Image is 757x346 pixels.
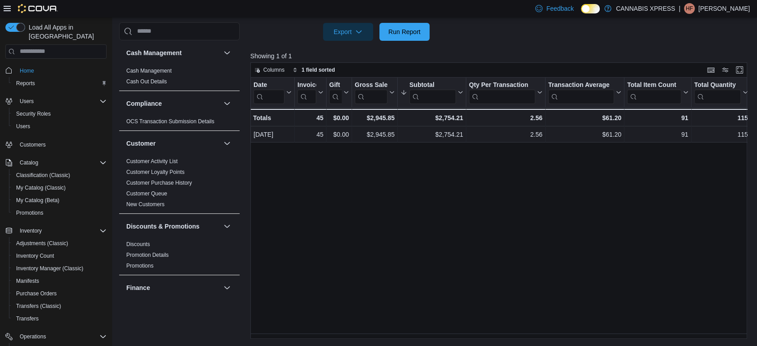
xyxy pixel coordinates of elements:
[627,81,688,104] button: Total Item Count
[126,222,199,231] h3: Discounts & Promotions
[9,77,110,90] button: Reports
[297,112,323,123] div: 45
[13,301,65,311] a: Transfers (Classic)
[16,290,57,297] span: Purchase Orders
[297,81,323,104] button: Invoices Sold
[126,241,150,248] span: Discounts
[16,110,51,117] span: Security Roles
[9,275,110,287] button: Manifests
[329,129,349,140] div: $0.00
[469,112,542,123] div: 2.56
[20,333,46,340] span: Operations
[222,138,232,149] button: Customer
[469,129,542,140] div: 2.56
[13,208,107,218] span: Promotions
[9,300,110,312] button: Transfers (Classic)
[627,81,681,104] div: Total Item Count
[9,169,110,182] button: Classification (Classic)
[548,81,614,89] div: Transaction Average
[126,222,220,231] button: Discounts & Promotions
[297,129,323,140] div: 45
[616,3,675,14] p: CANNABIS XPRESS
[126,99,220,108] button: Compliance
[13,208,47,218] a: Promotions
[329,81,349,104] button: Gift Cards
[694,112,748,123] div: 115
[13,313,42,324] a: Transfers
[13,108,107,119] span: Security Roles
[9,108,110,120] button: Security Roles
[355,112,395,123] div: $2,945.85
[301,66,335,74] span: 1 field sorted
[16,80,35,87] span: Reports
[16,225,45,236] button: Inventory
[13,121,107,132] span: Users
[16,331,107,342] span: Operations
[694,129,748,140] div: 115
[126,283,150,292] h3: Finance
[13,251,58,261] a: Inventory Count
[126,283,220,292] button: Finance
[686,3,693,14] span: HF
[13,251,107,261] span: Inventory Count
[297,81,316,104] div: Invoices Sold
[20,227,42,234] span: Inventory
[254,81,292,104] button: Date
[355,129,395,140] div: $2,945.85
[222,48,232,58] button: Cash Management
[126,118,215,125] span: OCS Transaction Submission Details
[546,4,573,13] span: Feedback
[469,81,535,89] div: Qty Per Transaction
[254,129,292,140] div: [DATE]
[126,201,164,208] a: New Customers
[16,197,60,204] span: My Catalog (Beta)
[400,112,463,123] div: $2,754.21
[734,65,745,75] button: Enter fullscreen
[9,287,110,300] button: Purchase Orders
[126,158,178,164] a: Customer Activity List
[222,98,232,109] button: Compliance
[2,330,110,343] button: Operations
[126,68,172,74] a: Cash Management
[126,251,169,259] span: Promotion Details
[13,195,63,206] a: My Catalog (Beta)
[126,139,220,148] button: Customer
[126,179,192,186] span: Customer Purchase History
[16,209,43,216] span: Promotions
[126,99,162,108] h3: Compliance
[25,23,107,41] span: Load All Apps in [GEOGRAPHIC_DATA]
[126,78,167,85] a: Cash Out Details
[2,95,110,108] button: Users
[694,81,740,104] div: Total Quantity
[16,172,70,179] span: Classification (Classic)
[126,190,167,197] a: Customer Queue
[355,81,387,104] div: Gross Sales
[694,81,748,104] button: Total Quantity
[16,252,54,259] span: Inventory Count
[13,238,107,249] span: Adjustments (Classic)
[16,65,38,76] a: Home
[253,112,292,123] div: Totals
[698,3,750,14] p: [PERSON_NAME]
[16,96,37,107] button: Users
[13,170,107,181] span: Classification (Classic)
[263,66,284,74] span: Columns
[13,263,107,274] span: Inventory Manager (Classic)
[16,225,107,236] span: Inventory
[548,81,614,104] div: Transaction Average
[329,81,342,104] div: Gift Card Sales
[20,67,34,74] span: Home
[2,138,110,151] button: Customers
[13,78,107,89] span: Reports
[9,250,110,262] button: Inventory Count
[119,65,240,91] div: Cash Management
[379,23,430,41] button: Run Report
[13,182,69,193] a: My Catalog (Classic)
[13,276,107,286] span: Manifests
[126,169,185,175] a: Customer Loyalty Points
[2,225,110,237] button: Inventory
[355,81,395,104] button: Gross Sales
[126,201,164,208] span: New Customers
[126,118,215,125] a: OCS Transaction Submission Details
